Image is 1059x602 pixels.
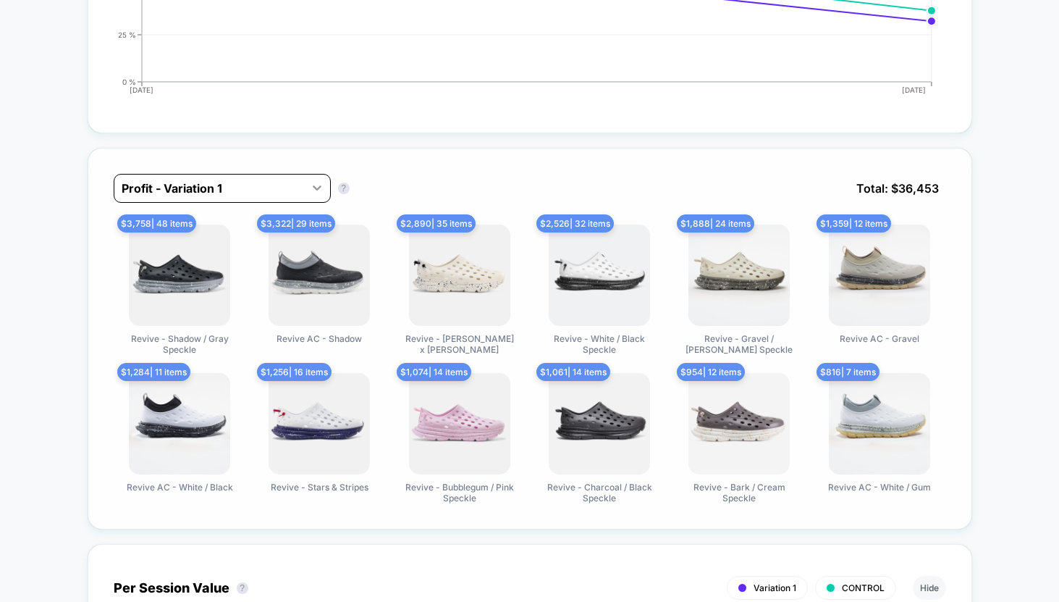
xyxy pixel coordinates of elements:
[688,225,790,326] img: Revive - Gravel / Morel Speckle
[688,373,790,475] img: Revive - Bark / Cream Speckle
[545,333,654,355] span: Revive - White / Black Speckle
[409,225,510,326] img: Revive - KANE x Matt Johnson
[125,333,234,355] span: Revive - Shadow / Gray Speckle
[127,482,233,493] span: Revive AC - White / Black
[397,363,471,381] span: $ 1,074 | 14 items
[277,333,362,344] span: Revive AC - Shadow
[902,85,926,94] tspan: [DATE]
[536,363,610,381] span: $ 1,061 | 14 items
[817,214,891,233] span: $ 1,359 | 12 items
[677,363,745,381] span: $ 954 | 12 items
[754,582,796,593] span: Variation 1
[549,373,650,475] img: Revive - Charcoal / Black Speckle
[269,373,370,475] img: Revive - Stars & Stripes
[338,183,350,194] button: ?
[271,482,368,493] span: Revive - Stars & Stripes
[677,214,754,233] span: $ 1,888 | 24 items
[117,214,196,233] span: $ 3,758 | 48 items
[913,576,946,600] button: Hide
[849,174,946,203] span: Total: $ 36,453
[397,214,476,233] span: $ 2,890 | 35 items
[817,363,879,381] span: $ 816 | 7 items
[269,225,370,326] img: Revive AC - Shadow
[129,225,230,326] img: Revive - Shadow / Gray Speckle
[409,373,510,475] img: Revive - Bubblegum / Pink Speckle
[842,582,885,593] span: CONTROL
[118,30,136,38] tspan: 25 %
[828,482,931,493] span: Revive AC - White / Gum
[122,77,136,85] tspan: 0 %
[829,225,930,326] img: Revive AC - Gravel
[117,363,190,381] span: $ 1,284 | 11 items
[829,373,930,475] img: Revive AC - White / Gum
[257,214,335,233] span: $ 3,322 | 29 items
[685,482,793,503] span: Revive - Bark / Cream Speckle
[237,582,248,594] button: ?
[536,214,614,233] span: $ 2,526 | 32 items
[685,333,793,355] span: Revive - Gravel / [PERSON_NAME] Speckle
[130,85,154,94] tspan: [DATE]
[545,482,654,503] span: Revive - Charcoal / Black Speckle
[405,482,514,503] span: Revive - Bubblegum / Pink Speckle
[129,373,230,475] img: Revive AC - White / Black
[257,363,332,381] span: $ 1,256 | 16 items
[840,333,919,344] span: Revive AC - Gravel
[549,225,650,326] img: Revive - White / Black Speckle
[405,333,514,355] span: Revive - [PERSON_NAME] x [PERSON_NAME]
